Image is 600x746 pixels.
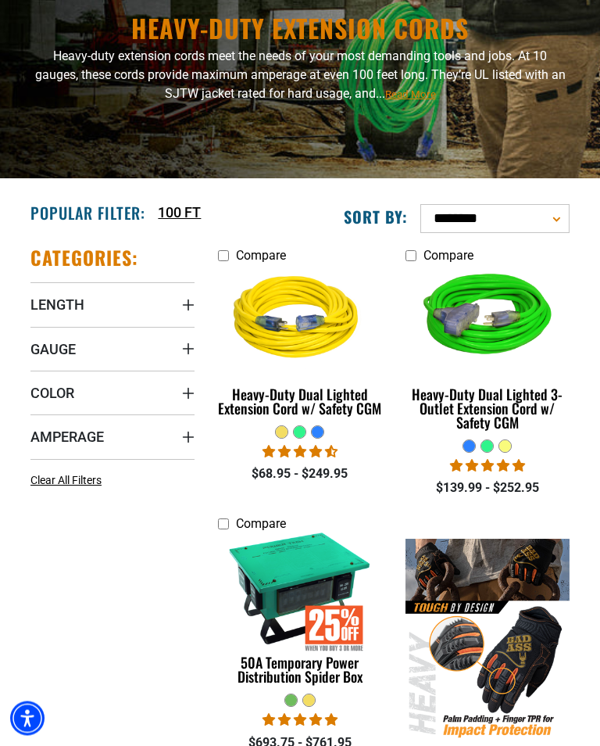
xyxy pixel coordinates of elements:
div: Heavy-Duty Dual Lighted Extension Cord w/ Safety CGM [218,388,382,416]
span: Color [30,385,74,403]
div: Heavy-Duty Dual Lighted 3-Outlet Extension Cord w/ Safety CGM [405,388,570,430]
span: Amperage [30,429,104,447]
label: Sort by: [344,207,408,228]
span: 4.92 stars [450,459,525,474]
img: 50A Temporary Power Distribution Spider Box [217,515,383,663]
div: $139.99 - $252.95 [405,479,570,498]
img: yellow [217,246,383,395]
a: Clear All Filters [30,473,108,490]
div: $68.95 - $249.95 [218,465,382,484]
a: 50A Temporary Power Distribution Spider Box 50A Temporary Power Distribution Spider Box [218,540,382,694]
a: 100 FT [158,203,201,224]
summary: Gauge [30,328,195,371]
div: 50A Temporary Power Distribution Spider Box [218,656,382,684]
span: Compare [423,249,473,264]
a: neon green Heavy-Duty Dual Lighted 3-Outlet Extension Cord w/ Safety CGM [405,271,570,439]
h2: Categories: [30,246,138,271]
span: Compare [236,517,286,532]
div: Accessibility Menu [10,701,45,736]
span: Compare [236,249,286,264]
a: yellow Heavy-Duty Dual Lighted Extension Cord w/ Safety CGM [218,271,382,425]
span: Read More [385,89,436,101]
span: 4.64 stars [262,445,337,460]
img: Heavy-Duty Gloves [405,540,570,738]
img: neon green [405,246,570,395]
summary: Color [30,371,195,415]
span: Clear All Filters [30,475,102,487]
h1: Heavy-Duty Extension Cords [30,16,570,41]
span: Gauge [30,341,76,359]
summary: Length [30,283,195,327]
summary: Amperage [30,415,195,459]
span: 5.00 stars [262,713,337,728]
h2: Popular Filter: [30,203,145,224]
span: Heavy-duty extension cords meet the needs of your most demanding tools and jobs. At 10 gauges, th... [35,49,566,102]
span: Length [30,296,84,314]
